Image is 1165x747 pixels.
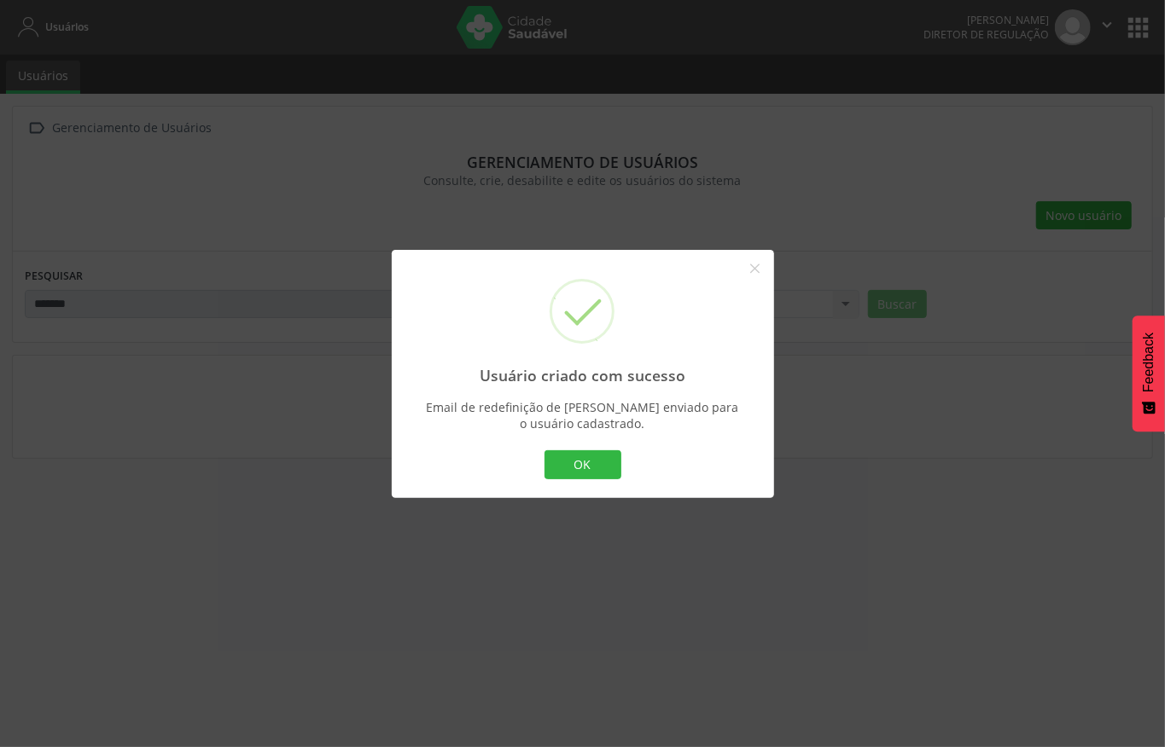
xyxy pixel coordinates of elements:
div: Email de redefinição de [PERSON_NAME] enviado para o usuário cadastrado. [425,399,739,431]
button: Close this dialog [741,254,770,283]
span: Feedback [1141,333,1156,392]
button: Feedback - Mostrar pesquisa [1133,316,1165,431]
button: OK [545,450,621,479]
h2: Usuário criado com sucesso [480,367,685,385]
